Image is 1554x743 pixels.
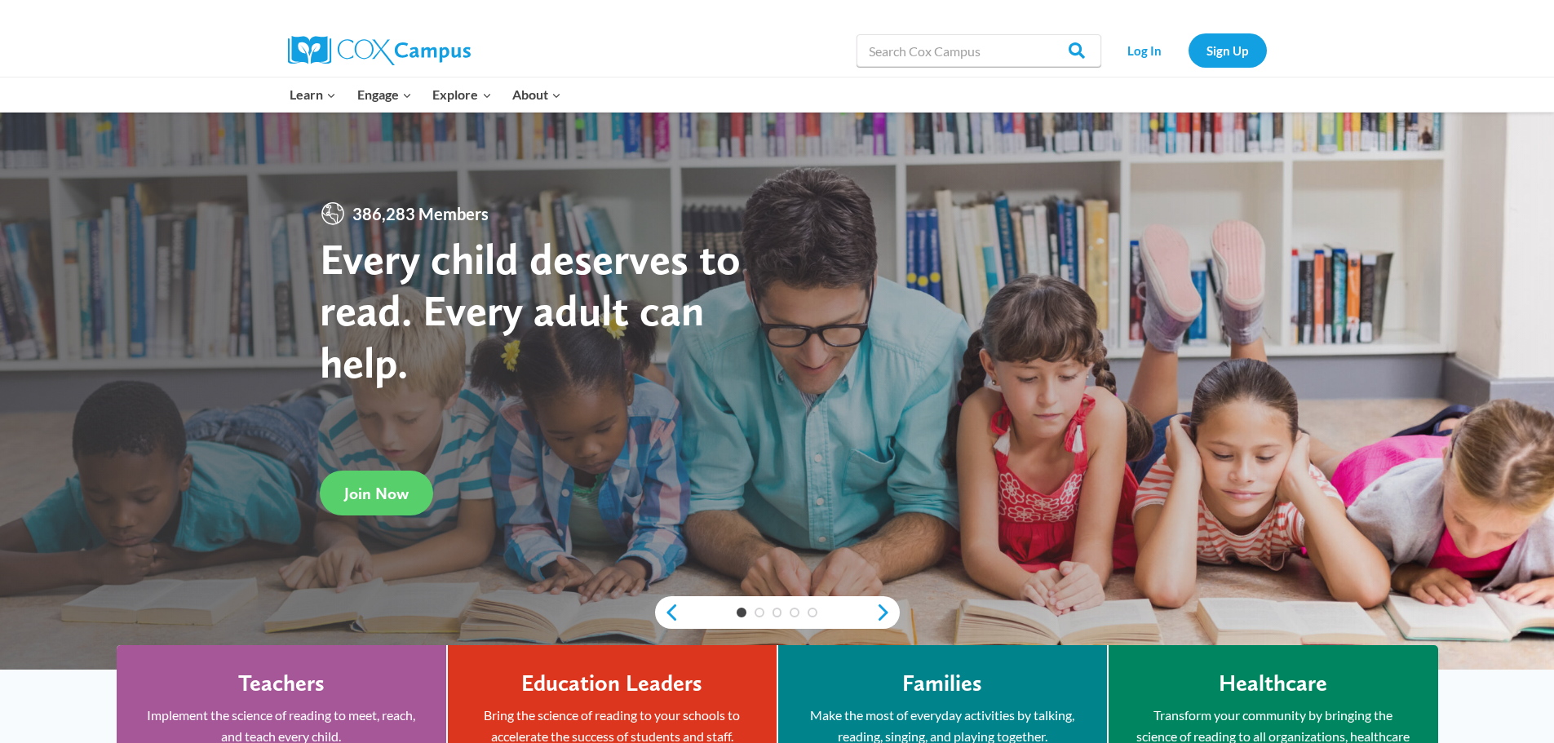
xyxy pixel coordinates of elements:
[902,670,982,697] h4: Families
[280,77,572,112] nav: Primary Navigation
[773,608,782,617] a: 3
[1109,33,1180,67] a: Log In
[512,84,561,105] span: About
[432,84,491,105] span: Explore
[875,603,900,622] a: next
[655,603,680,622] a: previous
[808,608,817,617] a: 5
[1109,33,1267,67] nav: Secondary Navigation
[288,36,471,65] img: Cox Campus
[1219,670,1327,697] h4: Healthcare
[521,670,702,697] h4: Education Leaders
[238,670,325,697] h4: Teachers
[857,34,1101,67] input: Search Cox Campus
[346,201,495,227] span: 386,283 Members
[655,596,900,629] div: content slider buttons
[1189,33,1267,67] a: Sign Up
[737,608,746,617] a: 1
[344,484,409,503] span: Join Now
[320,471,433,515] a: Join Now
[755,608,764,617] a: 2
[790,608,799,617] a: 4
[320,232,741,388] strong: Every child deserves to read. Every adult can help.
[290,84,336,105] span: Learn
[357,84,412,105] span: Engage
